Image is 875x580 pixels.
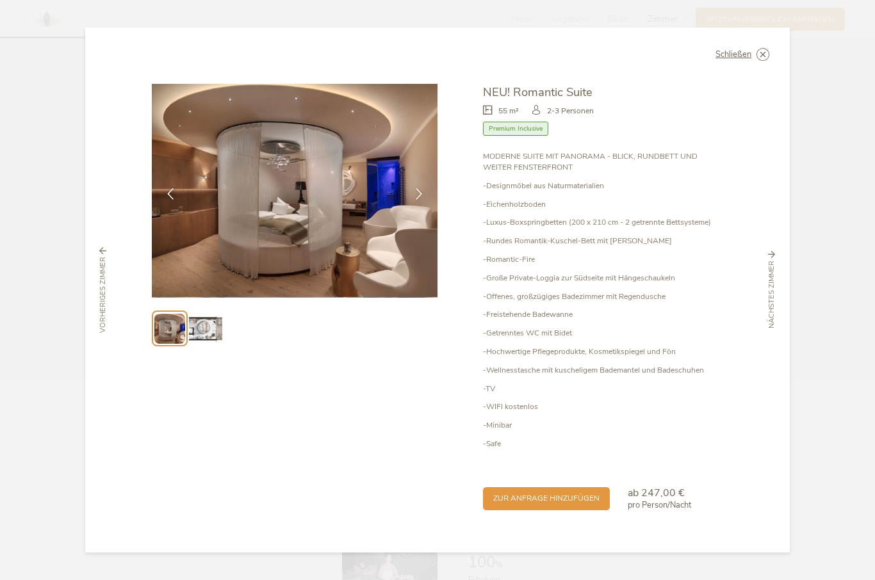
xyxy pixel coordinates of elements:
[483,84,593,100] span: NEU! Romantic Suite
[483,273,723,284] p: -Große Private-Loggia zur Südseite mit Hängeschaukeln
[189,312,222,345] img: Preview
[152,84,437,298] img: NEU! Romantic Suite
[483,236,723,246] p: -Rundes Romantik-Kuschel-Bett mit [PERSON_NAME]
[483,291,723,302] p: -Offenes, großzügiges Badezimmer mit Regendusche
[483,328,723,339] p: -Getrenntes WC mit Bidet
[483,217,723,228] p: -Luxus-Boxspringbetten (200 x 210 cm - 2 getrennte Bettsysteme)
[483,151,723,173] p: MODERNE SUITE MIT PANORAMA - BLICK, RUNDBETT UND WEITER FENSTERFRONT
[154,314,184,344] img: Preview
[483,346,723,357] p: -Hochwertige Pflegeprodukte, Kosmetikspiegel und Fön
[483,181,723,191] p: -Designmöbel aus Naturmaterialien
[483,309,723,320] p: -Freistehende Badewanne
[547,106,594,117] span: 2-3 Personen
[716,51,751,59] span: Schließen
[498,106,519,117] span: 55 m²
[483,122,548,136] span: Premium Inclusive
[483,254,723,265] p: -Romantic-Fire
[483,199,723,210] p: -Eichenholzboden
[98,257,108,333] span: vorheriges Zimmer
[483,365,723,376] p: -Wellnesstasche mit kuscheligem Bademantel und Badeschuhen
[767,261,777,328] span: nächstes Zimmer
